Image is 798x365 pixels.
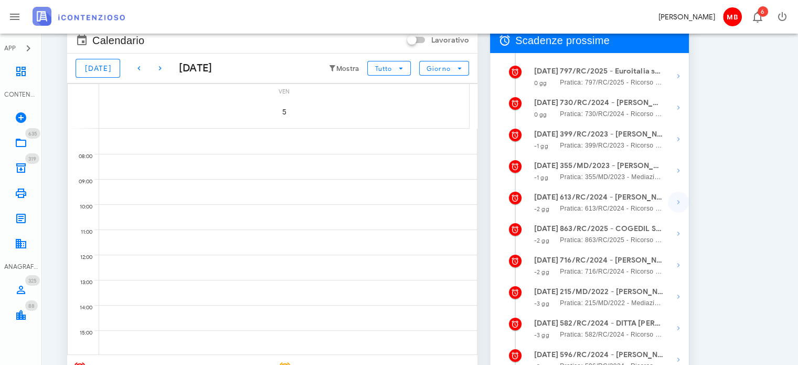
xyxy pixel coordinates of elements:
div: [PERSON_NAME] [658,12,715,23]
div: [DATE] [171,60,212,76]
strong: [DATE] [534,161,558,170]
small: 0 gg [534,79,547,87]
span: Pratica: 582/RC/2024 - Ricorso contro Agenzia delle entrate-Riscossione (Udienza) [560,329,663,340]
div: 14:00 [68,302,94,314]
span: Pratica: 399/RC/2023 - Ricorso contro Agenzia delle entrate-Riscossione (Udienza) [560,140,663,151]
span: 88 [28,303,35,309]
strong: 716/RC/2024 - [PERSON_NAME]si in Udienza [560,255,663,266]
div: CONTENZIOSO [4,90,38,99]
button: Giorno [419,61,469,76]
span: Pratica: 797/RC/2025 - Ricorso contro Creset spa (Udienza) [560,77,663,88]
span: Distintivo [758,6,768,17]
span: 319 [28,155,36,162]
button: Mostra dettagli [668,66,689,87]
span: Distintivo [25,128,40,139]
button: Mostra dettagli [668,223,689,244]
button: [DATE] [76,59,120,78]
small: 0 gg [534,111,547,118]
strong: 863/RC/2025 - COGEDIL SRL - Presentarsi in Udienza [560,223,663,235]
strong: 730/RC/2024 - [PERSON_NAME] - Presentarsi in Udienza [560,97,663,109]
strong: 596/RC/2024 - [PERSON_NAME] - Invio Memorie per Udienza [560,349,663,361]
button: Mostra dettagli [668,255,689,276]
span: Pratica: 730/RC/2024 - Ricorso contro Agenzia delle entrate-Riscossione (Udienza) [560,109,663,119]
span: Distintivo [25,275,40,286]
div: 09:00 [68,176,94,187]
strong: [DATE] [534,256,558,265]
button: Mostra dettagli [668,160,689,181]
div: ven [99,84,469,97]
strong: [DATE] [534,350,558,359]
small: -2 gg [534,237,549,244]
small: Mostra [336,65,359,73]
strong: 355/MD/2023 - [PERSON_NAME] Presentarsi in Udienza [560,160,663,172]
span: Pratica: 215/MD/2022 - Mediazione / Reclamo contro Agenzia delle entrate-Riscossione (Udienza) [560,298,663,308]
button: MB [719,4,744,29]
small: -2 gg [534,205,549,213]
span: Pratica: 613/RC/2024 - Ricorso contro Agenzia delle entrate-Riscossione (Udienza) [560,203,663,214]
small: -3 gg [534,300,549,307]
div: 15:00 [68,327,94,339]
strong: 797/RC/2025 - Euroitalia srl - Depositare Documenti per Udienza [560,66,663,77]
div: 12:00 [68,252,94,263]
button: Mostra dettagli [668,129,689,150]
span: Pratica: 716/RC/2024 - Ricorso contro Creset spa (Udienza) [560,266,663,277]
div: 08:00 [68,151,94,162]
span: Distintivo [25,300,38,311]
button: Tutto [367,61,410,76]
small: -1 gg [534,142,548,150]
button: Mostra dettagli [668,318,689,339]
div: 13:00 [68,277,94,288]
span: 635 [28,130,37,137]
strong: [DATE] [534,287,558,296]
strong: 215/MD/2022 - [PERSON_NAME] - Depositare Documenti per Udienza [560,286,663,298]
span: Scadenze prossime [515,32,610,49]
strong: 399/RC/2023 - [PERSON_NAME]si in Udienza [560,129,663,140]
small: -2 gg [534,268,549,276]
button: 5 [270,97,299,127]
small: -1 gg [534,174,548,181]
span: Distintivo [25,153,39,164]
strong: [DATE] [534,319,558,328]
span: MB [723,7,742,26]
span: Pratica: 863/RC/2025 - Ricorso contro Agenzia delle entrate-Riscossione (Udienza) [560,235,663,245]
span: [DATE] [84,64,111,73]
span: Calendario [92,32,144,49]
span: 325 [28,277,37,284]
span: Giorno [426,65,451,72]
div: 10:00 [68,201,94,213]
strong: [DATE] [534,130,558,139]
strong: [DATE] [534,67,558,76]
img: logo-text-2x.png [33,7,125,26]
strong: [DATE] [534,98,558,107]
button: Mostra dettagli [668,286,689,307]
small: -3 gg [534,331,549,339]
button: Mostra dettagli [668,192,689,213]
button: Distintivo [744,4,770,29]
strong: [DATE] [534,193,558,202]
div: 16:00 [68,352,94,364]
label: Lavorativo [431,35,469,46]
strong: [DATE] [534,224,558,233]
strong: 582/RC/2024 - DITTA [PERSON_NAME] Memorie per Udienza [560,318,663,329]
div: ANAGRAFICA [4,262,38,272]
span: Tutto [375,65,392,72]
span: 5 [270,108,299,117]
span: Pratica: 355/MD/2023 - Mediazione / Reclamo contro Agenzia delle entrate-Riscossione (Udienza) [560,172,663,182]
button: Mostra dettagli [668,97,689,118]
div: 11:00 [68,226,94,238]
strong: 613/RC/2024 - [PERSON_NAME] - Presentarsi in Udienza [560,192,663,203]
